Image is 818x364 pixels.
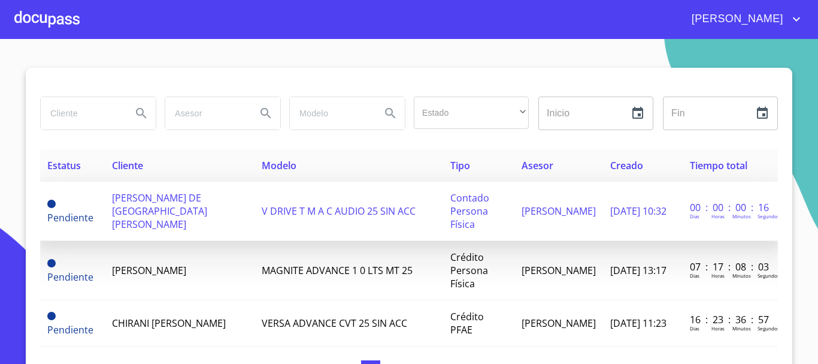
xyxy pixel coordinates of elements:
[711,213,725,219] p: Horas
[290,97,371,130] input: search
[112,317,226,330] span: CHIRANI [PERSON_NAME]
[522,204,596,218] span: [PERSON_NAME]
[165,97,247,130] input: search
[262,317,407,330] span: VERSA ADVANCE CVT 25 SIN ACC
[690,260,771,273] p: 07 : 17 : 08 : 03
[610,159,643,172] span: Creado
[127,99,156,128] button: Search
[690,201,771,214] p: 00 : 00 : 00 : 16
[450,310,484,336] span: Crédito PFAE
[252,99,280,128] button: Search
[522,264,596,277] span: [PERSON_NAME]
[610,204,666,218] span: [DATE] 10:32
[112,264,186,277] span: [PERSON_NAME]
[690,159,747,172] span: Tiempo total
[690,313,771,326] p: 16 : 23 : 36 : 57
[47,270,93,284] span: Pendiente
[690,213,699,219] p: Dias
[112,159,143,172] span: Cliente
[450,159,470,172] span: Tipo
[262,159,296,172] span: Modelo
[683,10,789,29] span: [PERSON_NAME]
[414,97,529,129] div: ​
[47,200,56,208] span: Pendiente
[376,99,405,128] button: Search
[262,204,416,218] span: V DRIVE T M A C AUDIO 25 SIN ACC
[112,191,207,231] span: [PERSON_NAME] DE [GEOGRAPHIC_DATA] [PERSON_NAME]
[41,97,122,130] input: search
[610,317,666,330] span: [DATE] 11:23
[758,213,780,219] p: Segundos
[47,259,56,267] span: Pendiente
[47,312,56,320] span: Pendiente
[732,325,751,332] p: Minutos
[711,325,725,332] p: Horas
[522,159,553,172] span: Asesor
[522,317,596,330] span: [PERSON_NAME]
[758,272,780,279] p: Segundos
[47,211,93,224] span: Pendiente
[758,325,780,332] p: Segundos
[690,272,699,279] p: Dias
[711,272,725,279] p: Horas
[47,323,93,336] span: Pendiente
[47,159,81,172] span: Estatus
[450,251,488,290] span: Crédito Persona Física
[450,191,489,231] span: Contado Persona Física
[690,325,699,332] p: Dias
[732,272,751,279] p: Minutos
[683,10,804,29] button: account of current user
[732,213,751,219] p: Minutos
[610,264,666,277] span: [DATE] 13:17
[262,264,413,277] span: MAGNITE ADVANCE 1 0 LTS MT 25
